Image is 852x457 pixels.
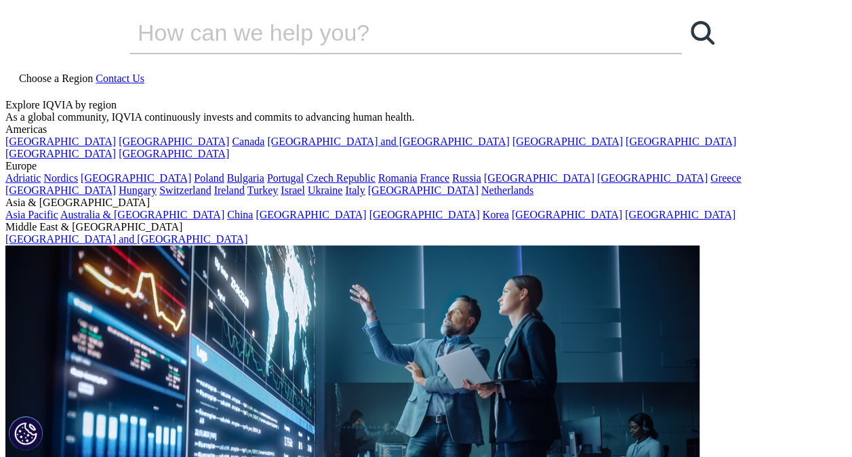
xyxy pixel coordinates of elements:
a: Turkey [247,184,279,196]
a: Ukraine [308,184,343,196]
svg: Search [691,21,714,45]
a: [GEOGRAPHIC_DATA] [5,148,116,159]
a: [GEOGRAPHIC_DATA] and [GEOGRAPHIC_DATA] [5,233,247,245]
a: [GEOGRAPHIC_DATA] [512,209,622,220]
div: Europe [5,160,847,172]
a: Netherlands [481,184,533,196]
a: [GEOGRAPHIC_DATA] [597,172,708,184]
a: Korea [483,209,509,220]
a: Australia & [GEOGRAPHIC_DATA] [60,209,224,220]
a: [GEOGRAPHIC_DATA] [625,209,735,220]
a: Asia Pacific [5,209,58,220]
a: [GEOGRAPHIC_DATA] [119,136,229,147]
div: Middle East & [GEOGRAPHIC_DATA] [5,221,847,233]
span: Choose a Region [19,73,93,84]
a: Israel [281,184,305,196]
a: [GEOGRAPHIC_DATA] [484,172,594,184]
a: [GEOGRAPHIC_DATA] [369,209,480,220]
a: Canada [232,136,264,147]
a: [GEOGRAPHIC_DATA] [81,172,191,184]
a: [GEOGRAPHIC_DATA] [626,136,736,147]
a: [GEOGRAPHIC_DATA] and [GEOGRAPHIC_DATA] [267,136,509,147]
a: Russia [452,172,481,184]
div: Asia & [GEOGRAPHIC_DATA] [5,197,847,209]
div: Americas [5,123,847,136]
a: Switzerland [159,184,211,196]
a: [GEOGRAPHIC_DATA] [368,184,479,196]
a: China [227,209,253,220]
a: [GEOGRAPHIC_DATA] [5,184,116,196]
a: Ireland [214,184,245,196]
div: Explore IQVIA by region [5,99,847,111]
a: Romania [378,172,418,184]
input: Search [129,12,643,53]
a: [GEOGRAPHIC_DATA] [5,136,116,147]
div: As a global community, IQVIA continuously invests and commits to advancing human health. [5,111,847,123]
a: Hungary [119,184,157,196]
a: Greece [710,172,741,184]
button: Cookie Settings [9,416,43,450]
a: Bulgaria [227,172,264,184]
a: Italy [345,184,365,196]
a: France [420,172,450,184]
a: Portugal [267,172,304,184]
a: Contact Us [96,73,144,84]
a: [GEOGRAPHIC_DATA] [512,136,623,147]
a: Search [682,12,723,53]
a: [GEOGRAPHIC_DATA] [119,148,229,159]
a: Nordics [43,172,78,184]
a: Poland [194,172,224,184]
a: Czech Republic [306,172,376,184]
a: Adriatic [5,172,41,184]
a: [GEOGRAPHIC_DATA] [256,209,366,220]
